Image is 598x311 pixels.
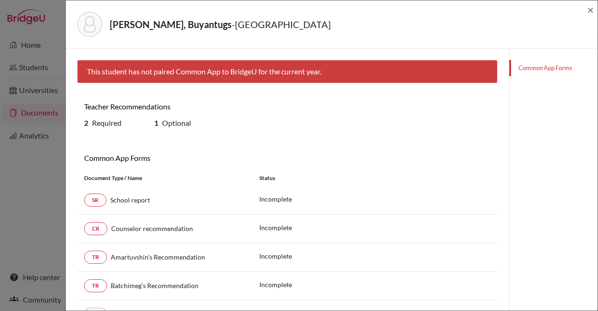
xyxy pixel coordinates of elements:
p: Incomplete [259,194,292,204]
span: × [587,3,594,16]
span: Batchimeg’s Recommendation [111,282,199,289]
button: Close [587,4,594,15]
span: Counselor recommendation [111,224,193,232]
a: TR [84,279,107,292]
a: CR [84,222,107,235]
span: Optional [162,118,191,127]
p: Incomplete [259,251,292,261]
h6: Teacher Recommendations [84,102,280,111]
span: School report [110,196,150,204]
strong: [PERSON_NAME], Buyantugs [110,19,232,30]
div: This student has not paired Common App to BridgeU for the current year. [77,60,498,83]
a: TR [84,251,107,264]
span: - [GEOGRAPHIC_DATA] [232,19,331,30]
div: Document Type / Name [77,174,252,182]
h6: Common App Forms [84,153,280,162]
span: Amartuvshin’s Recommendation [111,253,205,261]
b: 2 [84,118,88,127]
span: Required [92,118,121,127]
p: Incomplete [259,280,292,289]
div: Status [252,174,498,182]
a: SR [84,194,107,207]
p: Incomplete [259,223,292,232]
b: 1 [154,118,158,127]
a: Common App Forms [509,60,598,76]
